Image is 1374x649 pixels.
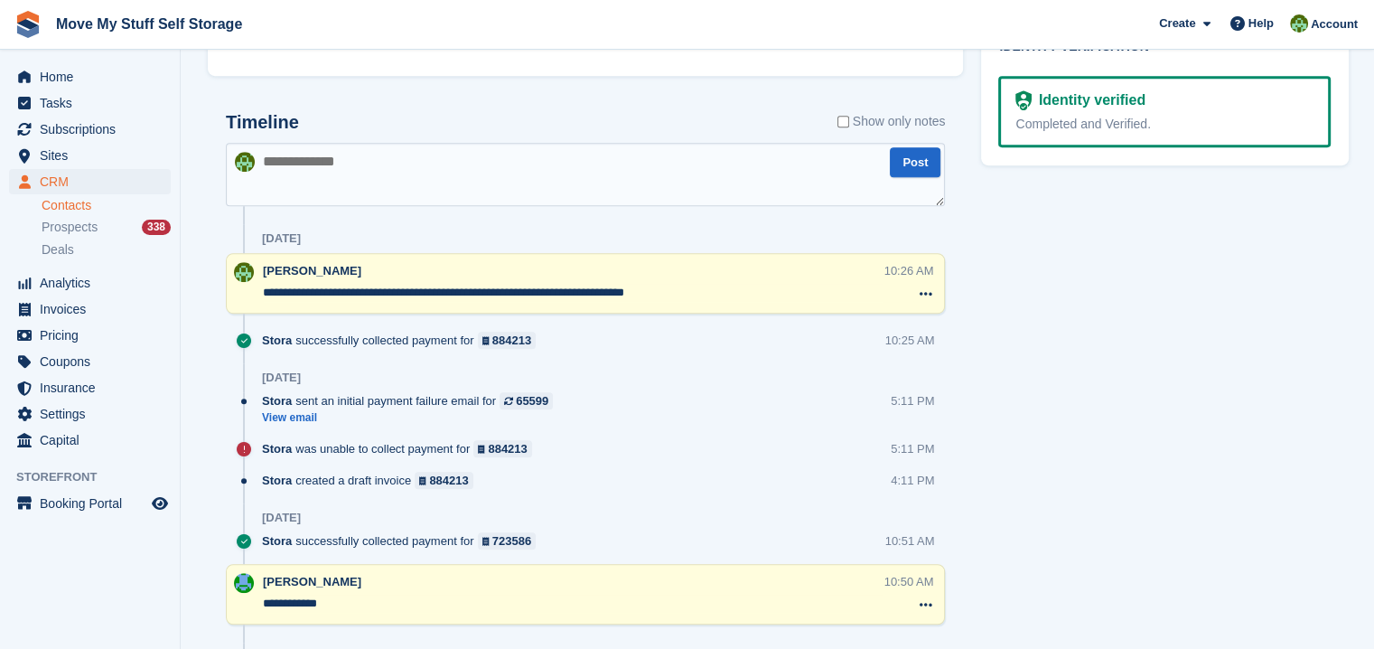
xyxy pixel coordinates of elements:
span: CRM [40,169,148,194]
button: Post [890,147,940,177]
a: menu [9,323,171,348]
div: 10:25 AM [885,332,935,349]
a: View email [262,410,562,426]
label: Show only notes [837,112,946,131]
img: Dan [234,573,254,593]
a: Contacts [42,197,171,214]
div: 5:11 PM [891,392,934,409]
span: Coupons [40,349,148,374]
a: menu [9,90,171,116]
a: menu [9,375,171,400]
a: 884213 [478,332,537,349]
span: [PERSON_NAME] [263,264,361,277]
span: Stora [262,440,292,457]
a: menu [9,143,171,168]
div: 884213 [492,332,531,349]
div: Identity verified [1032,89,1145,111]
span: Stora [262,392,292,409]
a: 884213 [415,472,473,489]
a: Deals [42,240,171,259]
img: stora-icon-8386f47178a22dfd0bd8f6a31ec36ba5ce8667c1dd55bd0f319d3a0aa187defe.svg [14,11,42,38]
div: 10:50 AM [884,573,934,590]
div: 10:26 AM [884,262,934,279]
a: menu [9,491,171,516]
input: Show only notes [837,112,849,131]
span: Booking Portal [40,491,148,516]
div: 884213 [488,440,527,457]
span: Help [1248,14,1274,33]
div: successfully collected payment for [262,332,545,349]
span: Tasks [40,90,148,116]
a: menu [9,349,171,374]
span: Stora [262,472,292,489]
span: Stora [262,532,292,550]
span: Stora [262,332,292,349]
a: Move My Stuff Self Storage [49,9,249,39]
a: menu [9,296,171,322]
span: Settings [40,401,148,427]
img: Identity Verification Ready [1015,90,1031,110]
a: Preview store [149,493,171,514]
a: 884213 [473,440,532,457]
span: Invoices [40,296,148,322]
h2: Timeline [226,112,299,133]
span: Home [40,64,148,89]
span: Subscriptions [40,117,148,142]
span: Pricing [40,323,148,348]
img: Joel Booth [1290,14,1308,33]
img: Joel Booth [234,262,254,282]
span: Create [1159,14,1195,33]
div: 65599 [516,392,548,409]
span: Sites [40,143,148,168]
a: 723586 [478,532,537,550]
div: 5:11 PM [891,440,934,457]
span: [PERSON_NAME] [263,575,361,588]
a: menu [9,64,171,89]
a: menu [9,428,171,453]
div: 723586 [492,532,531,550]
div: 338 [142,220,171,235]
a: menu [9,117,171,142]
div: 4:11 PM [891,472,934,489]
div: was unable to collect payment for [262,440,541,457]
span: Insurance [40,375,148,400]
div: created a draft invoice [262,472,482,489]
span: Capital [40,428,148,453]
a: menu [9,270,171,296]
span: Storefront [16,468,180,486]
div: 884213 [429,472,468,489]
a: 65599 [500,392,553,409]
div: 10:51 AM [885,532,935,550]
div: Completed and Verified. [1015,115,1313,134]
span: Analytics [40,270,148,296]
span: Prospects [42,219,98,236]
div: sent an initial payment failure email for [262,392,562,409]
img: Joel Booth [235,152,255,172]
a: menu [9,169,171,194]
span: Account [1311,15,1358,33]
span: Deals [42,241,74,259]
a: Prospects 338 [42,218,171,237]
div: [DATE] [262,371,301,385]
a: menu [9,401,171,427]
div: [DATE] [262,511,301,525]
div: [DATE] [262,231,301,246]
div: successfully collected payment for [262,532,545,550]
